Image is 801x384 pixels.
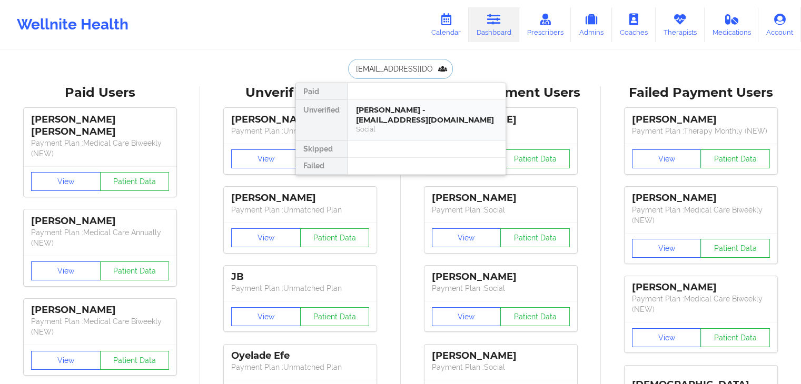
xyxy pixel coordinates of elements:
a: Calendar [423,7,469,42]
div: [PERSON_NAME] [PERSON_NAME] [31,114,169,138]
button: Patient Data [500,149,570,168]
button: View [231,149,301,168]
button: View [31,261,101,280]
a: Dashboard [469,7,519,42]
div: [PERSON_NAME] - [EMAIL_ADDRESS][DOMAIN_NAME] [356,105,497,125]
button: View [31,351,101,370]
button: Patient Data [100,261,170,280]
button: Patient Data [700,149,770,168]
div: Paid Users [7,85,193,101]
p: Payment Plan : Therapy Monthly (NEW) [632,126,770,136]
div: Unverified Users [207,85,393,101]
div: [PERSON_NAME] [31,215,169,227]
div: [PERSON_NAME] [231,192,369,204]
a: Therapists [656,7,705,42]
p: Payment Plan : Social [432,205,570,215]
button: Patient Data [300,307,370,326]
div: [PERSON_NAME] [632,192,770,204]
div: JB [231,271,369,283]
div: [PERSON_NAME] [231,114,369,126]
a: Admins [571,7,612,42]
a: Prescribers [519,7,571,42]
button: View [231,307,301,326]
p: Payment Plan : Social [432,283,570,294]
p: Payment Plan : Social [432,362,570,372]
div: Paid [296,83,347,100]
p: Payment Plan : Unmatched Plan [231,126,369,136]
button: Patient Data [100,351,170,370]
button: Patient Data [300,228,370,247]
button: Patient Data [500,307,570,326]
div: Failed Payment Users [608,85,794,101]
p: Payment Plan : Medical Care Biweekly (NEW) [632,294,770,315]
button: View [432,228,501,247]
button: Patient Data [700,328,770,347]
div: [PERSON_NAME] [632,281,770,294]
p: Payment Plan : Medical Care Biweekly (NEW) [31,316,169,337]
div: Oyelade Efe [231,350,369,362]
div: Failed [296,158,347,175]
div: Unverified [296,100,347,141]
div: [PERSON_NAME] [31,304,169,316]
div: [PERSON_NAME] [432,271,570,283]
p: Payment Plan : Unmatched Plan [231,362,369,372]
button: View [632,149,701,168]
p: Payment Plan : Medical Care Annually (NEW) [31,227,169,248]
button: View [31,172,101,191]
div: Social [356,125,497,134]
p: Payment Plan : Unmatched Plan [231,283,369,294]
div: [PERSON_NAME] [432,350,570,362]
a: Medications [705,7,759,42]
button: Patient Data [100,172,170,191]
div: Skipped [296,141,347,158]
button: View [632,239,701,258]
button: View [432,307,501,326]
button: View [632,328,701,347]
a: Account [758,7,801,42]
p: Payment Plan : Medical Care Biweekly (NEW) [31,138,169,159]
button: View [231,228,301,247]
button: Patient Data [700,239,770,258]
p: Payment Plan : Medical Care Biweekly (NEW) [632,205,770,226]
p: Payment Plan : Unmatched Plan [231,205,369,215]
button: Patient Data [500,228,570,247]
div: [PERSON_NAME] [632,114,770,126]
a: Coaches [612,7,656,42]
div: [PERSON_NAME] [432,192,570,204]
